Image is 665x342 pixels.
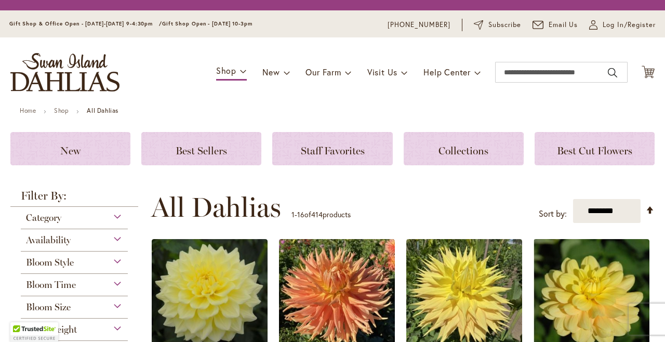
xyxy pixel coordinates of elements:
[291,206,351,223] p: - of products
[87,107,118,114] strong: All Dahlias
[603,20,656,30] span: Log In/Register
[533,20,578,30] a: Email Us
[26,234,71,246] span: Availability
[474,20,521,30] a: Subscribe
[388,20,450,30] a: [PHONE_NUMBER]
[301,144,365,157] span: Staff Favorites
[549,20,578,30] span: Email Us
[438,144,488,157] span: Collections
[404,132,524,165] a: Collections
[176,144,227,157] span: Best Sellers
[423,67,471,77] span: Help Center
[60,144,81,157] span: New
[20,107,36,114] a: Home
[291,209,295,219] span: 1
[26,212,61,223] span: Category
[141,132,261,165] a: Best Sellers
[272,132,392,165] a: Staff Favorites
[608,64,617,81] button: Search
[162,20,252,27] span: Gift Shop Open - [DATE] 10-3pm
[367,67,397,77] span: Visit Us
[305,67,341,77] span: Our Farm
[151,192,281,223] span: All Dahlias
[10,322,58,342] div: TrustedSite Certified
[535,132,655,165] a: Best Cut Flowers
[10,190,138,207] strong: Filter By:
[311,209,323,219] span: 414
[10,53,119,91] a: store logo
[488,20,521,30] span: Subscribe
[297,209,304,219] span: 16
[10,132,130,165] a: New
[26,301,71,313] span: Bloom Size
[26,257,74,268] span: Bloom Style
[54,107,69,114] a: Shop
[9,20,162,27] span: Gift Shop & Office Open - [DATE]-[DATE] 9-4:30pm /
[26,279,76,291] span: Bloom Time
[539,204,567,223] label: Sort by:
[557,144,632,157] span: Best Cut Flowers
[216,65,236,76] span: Shop
[262,67,280,77] span: New
[589,20,656,30] a: Log In/Register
